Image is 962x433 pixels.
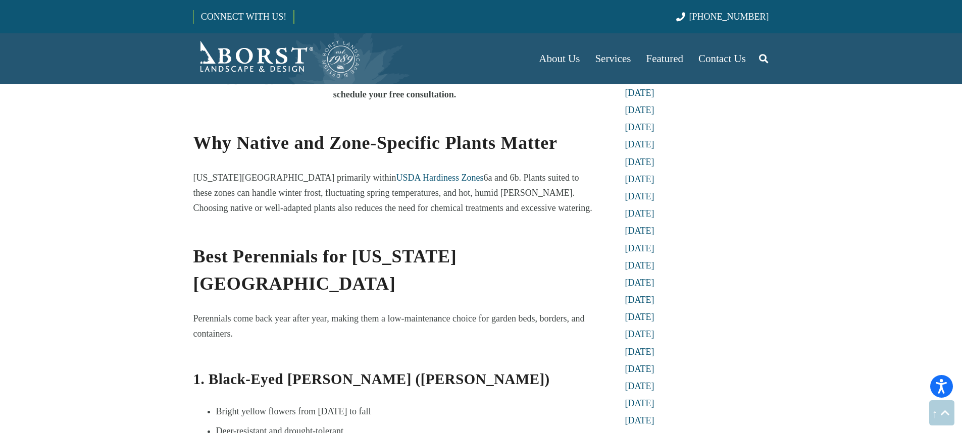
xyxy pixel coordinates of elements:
[625,415,654,425] a: [DATE]
[531,33,587,84] a: About Us
[193,38,361,79] a: Borst-Logo
[698,52,746,65] span: Contact Us
[625,364,654,374] a: [DATE]
[539,52,580,65] span: About Us
[625,278,654,288] a: [DATE]
[194,5,293,29] a: CONNECT WITH US!
[639,33,691,84] a: Featured
[216,406,371,416] span: Bright yellow flowers from [DATE] to fall
[929,400,954,425] a: Back to top
[595,52,631,65] span: Services
[691,33,753,84] a: Contact Us
[646,52,683,65] span: Featured
[625,260,654,270] a: [DATE]
[625,88,654,98] a: [DATE]
[193,173,592,213] span: 6a and 6b. Plants suited to these zones can handle winter frost, fluctuating spring temperatures,...
[625,398,654,408] a: [DATE]
[625,122,654,132] a: [DATE]
[625,105,654,115] a: [DATE]
[396,173,484,183] a: USDA Hardiness Zones
[193,133,558,153] b: Why Native and Zone-Specific Plants Matter
[625,157,654,167] a: [DATE]
[193,173,396,183] span: [US_STATE][GEOGRAPHIC_DATA] primarily within
[193,313,585,339] span: Perennials come back year after year, making them a low-maintenance choice for garden beds, borde...
[625,139,654,149] a: [DATE]
[193,371,550,387] b: 1. Black-Eyed [PERSON_NAME] ([PERSON_NAME])
[676,12,769,22] a: [PHONE_NUMBER]
[625,295,654,305] a: [DATE]
[625,312,654,322] a: [DATE]
[689,12,769,22] span: [PHONE_NUMBER]
[193,246,457,294] b: Best Perennials for [US_STATE][GEOGRAPHIC_DATA]
[625,381,654,391] a: [DATE]
[625,329,654,339] a: [DATE]
[625,208,654,219] a: [DATE]
[625,347,654,357] a: [DATE]
[753,46,774,71] a: Search
[625,191,654,201] a: [DATE]
[625,243,654,253] a: [DATE]
[625,226,654,236] a: [DATE]
[587,33,638,84] a: Services
[625,174,654,184] a: [DATE]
